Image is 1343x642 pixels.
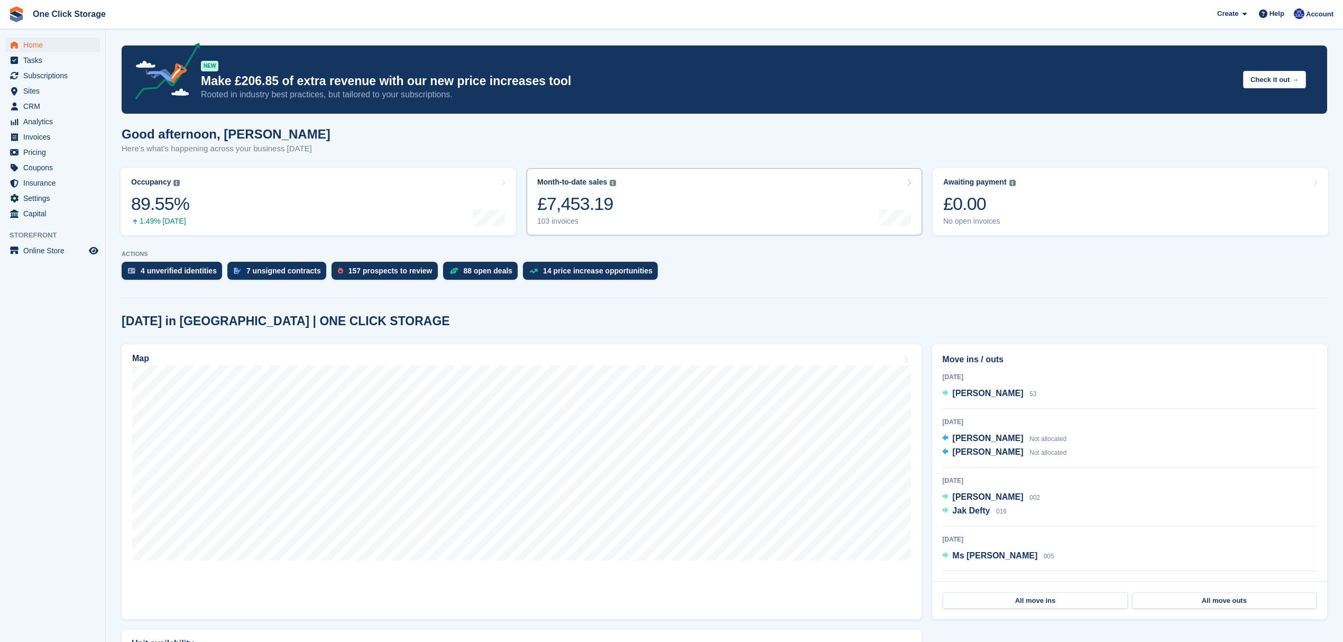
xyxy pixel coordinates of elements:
[942,535,1317,544] div: [DATE]
[996,508,1007,515] span: 016
[234,268,241,274] img: contract_signature_icon-13c848040528278c33f63329250d36e43548de30e8caae1d1a13099fd9432cc5.svg
[942,387,1036,401] a: [PERSON_NAME] 53
[5,114,100,129] a: menu
[5,191,100,206] a: menu
[527,168,922,235] a: Month-to-date sales £7,453.19 103 invoices
[23,114,87,129] span: Analytics
[131,178,171,187] div: Occupancy
[952,492,1023,501] span: [PERSON_NAME]
[5,176,100,190] a: menu
[952,389,1023,398] span: [PERSON_NAME]
[952,506,990,515] span: Jak Defty
[23,53,87,68] span: Tasks
[10,230,105,241] span: Storefront
[1270,8,1284,19] span: Help
[5,130,100,144] a: menu
[1294,8,1304,19] img: Thomas
[1217,8,1238,19] span: Create
[1029,435,1066,443] span: Not allocated
[29,5,110,23] a: One Click Storage
[1029,390,1036,398] span: 53
[246,267,321,275] div: 7 unsigned contracts
[173,180,180,186] img: icon-info-grey-7440780725fd019a000dd9b08b2336e03edf1995a4989e88bcd33f0948082b44.svg
[449,267,458,274] img: deal-1b604bf984904fb50ccaf53a9ad4b4a5d6e5aea283cecdc64d6e3604feb123c2.svg
[543,267,652,275] div: 14 price increase opportunities
[942,417,1317,427] div: [DATE]
[443,262,523,285] a: 88 open deals
[942,505,1007,518] a: Jak Defty 016
[942,580,1317,589] div: [DATE]
[464,267,513,275] div: 88 open deals
[201,89,1235,100] p: Rooted in industry best practices, but tailored to your subscriptions.
[122,262,227,285] a: 4 unverified identities
[332,262,443,285] a: 157 prospects to review
[128,268,135,274] img: verify_identity-adf6edd0f0f0b5bbfe63781bf79b02c33cf7c696d77639b501bdc392416b5a36.svg
[952,551,1037,560] span: Ms [PERSON_NAME]
[610,180,616,186] img: icon-info-grey-7440780725fd019a000dd9b08b2336e03edf1995a4989e88bcd33f0948082b44.svg
[1044,553,1054,560] span: 005
[23,191,87,206] span: Settings
[122,314,450,328] h2: [DATE] in [GEOGRAPHIC_DATA] | ONE CLICK STORAGE
[1029,449,1066,456] span: Not allocated
[943,592,1127,609] a: All move ins
[5,38,100,52] a: menu
[537,217,616,226] div: 103 invoices
[121,168,516,235] a: Occupancy 89.55% 1.49% [DATE]
[201,74,1235,89] p: Make £206.85 of extra revenue with our new price increases tool
[942,476,1317,485] div: [DATE]
[141,267,217,275] div: 4 unverified identities
[942,446,1066,460] a: [PERSON_NAME] Not allocated
[23,176,87,190] span: Insurance
[942,491,1040,505] a: [PERSON_NAME] 002
[942,432,1066,446] a: [PERSON_NAME] Not allocated
[338,268,343,274] img: prospect-51fa495bee0391a8d652442698ab0144808aea92771e9ea1ae160a38d050c398.svg
[227,262,332,285] a: 7 unsigned contracts
[933,168,1328,235] a: Awaiting payment £0.00 No open invoices
[122,127,330,141] h1: Good afternoon, [PERSON_NAME]
[5,53,100,68] a: menu
[943,178,1007,187] div: Awaiting payment
[23,243,87,258] span: Online Store
[23,84,87,98] span: Sites
[1132,592,1317,609] a: All move outs
[952,447,1023,456] span: [PERSON_NAME]
[1029,494,1040,501] span: 002
[122,344,922,619] a: Map
[23,130,87,144] span: Invoices
[5,206,100,221] a: menu
[5,145,100,160] a: menu
[23,99,87,114] span: CRM
[537,178,607,187] div: Month-to-date sales
[529,269,538,273] img: price_increase_opportunities-93ffe204e8149a01c8c9dc8f82e8f89637d9d84a8eef4429ea346261dce0b2c0.svg
[23,206,87,221] span: Capital
[537,193,616,215] div: £7,453.19
[87,244,100,257] a: Preview store
[943,193,1016,215] div: £0.00
[5,84,100,98] a: menu
[943,217,1016,226] div: No open invoices
[1306,9,1333,20] span: Account
[122,143,330,155] p: Here's what's happening across your business [DATE]
[132,354,149,363] h2: Map
[942,353,1317,366] h2: Move ins / outs
[5,160,100,175] a: menu
[5,99,100,114] a: menu
[201,61,218,71] div: NEW
[5,68,100,83] a: menu
[952,434,1023,443] span: [PERSON_NAME]
[5,243,100,258] a: menu
[23,145,87,160] span: Pricing
[131,217,189,226] div: 1.49% [DATE]
[1009,180,1016,186] img: icon-info-grey-7440780725fd019a000dd9b08b2336e03edf1995a4989e88bcd33f0948082b44.svg
[23,38,87,52] span: Home
[348,267,433,275] div: 157 prospects to review
[523,262,663,285] a: 14 price increase opportunities
[8,6,24,22] img: stora-icon-8386f47178a22dfd0bd8f6a31ec36ba5ce8667c1dd55bd0f319d3a0aa187defe.svg
[942,372,1317,382] div: [DATE]
[1243,71,1306,88] button: Check it out →
[23,68,87,83] span: Subscriptions
[942,549,1054,563] a: Ms [PERSON_NAME] 005
[131,193,189,215] div: 89.55%
[23,160,87,175] span: Coupons
[126,43,200,103] img: price-adjustments-announcement-icon-8257ccfd72463d97f412b2fc003d46551f7dbcb40ab6d574587a9cd5c0d94...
